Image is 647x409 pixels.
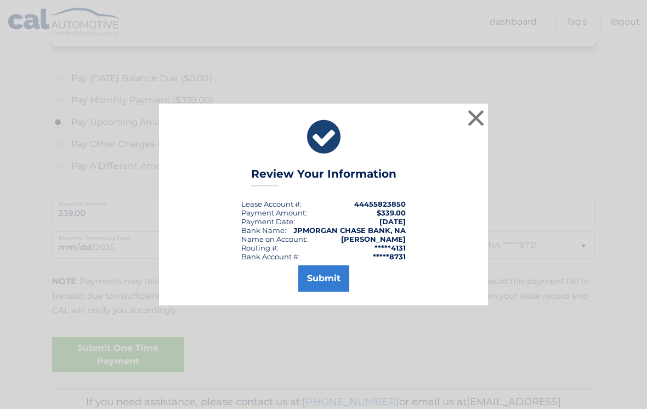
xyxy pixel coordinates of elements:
[241,217,293,226] span: Payment Date
[241,200,302,208] div: Lease Account #:
[465,107,487,129] button: ×
[241,208,307,217] div: Payment Amount:
[293,226,406,235] strong: JPMORGAN CHASE BANK, NA
[251,167,396,186] h3: Review Your Information
[241,252,300,261] div: Bank Account #:
[379,217,406,226] span: [DATE]
[354,200,406,208] strong: 44455823850
[241,235,308,243] div: Name on Account:
[298,265,349,292] button: Submit
[341,235,406,243] strong: [PERSON_NAME]
[241,217,295,226] div: :
[241,226,286,235] div: Bank Name:
[241,243,279,252] div: Routing #:
[377,208,406,217] span: $339.00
